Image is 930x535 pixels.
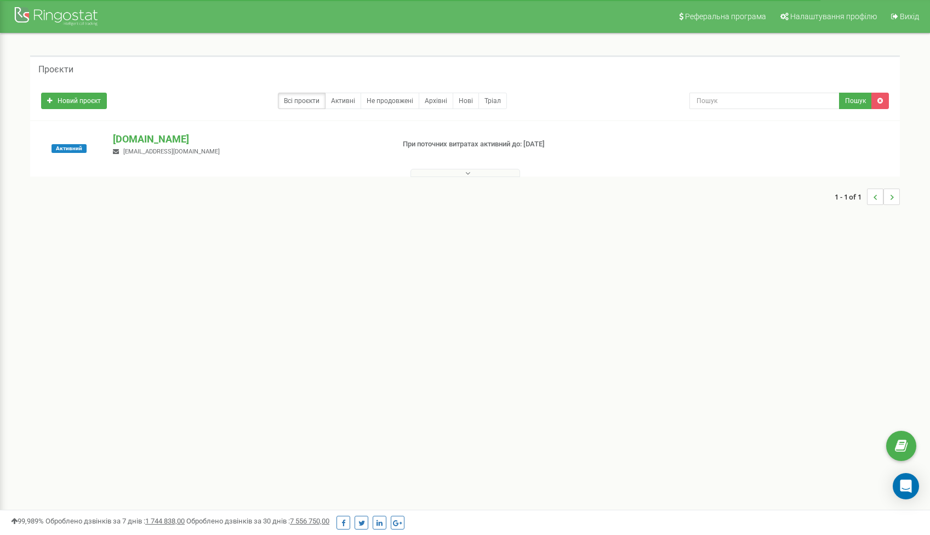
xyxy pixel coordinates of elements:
nav: ... [835,178,900,216]
a: Тріал [478,93,507,109]
h5: Проєкти [38,65,73,75]
span: Налаштування профілю [790,12,877,21]
p: При поточних витратах активний до: [DATE] [403,139,602,150]
span: 1 - 1 of 1 [835,189,867,205]
a: Не продовжені [361,93,419,109]
a: Нові [453,93,479,109]
span: Оброблено дзвінків за 7 днів : [45,517,185,525]
a: Активні [325,93,361,109]
span: Реферальна програма [685,12,766,21]
input: Пошук [689,93,840,109]
span: Вихід [900,12,919,21]
p: [DOMAIN_NAME] [113,132,385,146]
div: Open Intercom Messenger [893,473,919,499]
span: [EMAIL_ADDRESS][DOMAIN_NAME] [123,148,220,155]
a: Новий проєкт [41,93,107,109]
a: Архівні [419,93,453,109]
span: Оброблено дзвінків за 30 днів : [186,517,329,525]
span: Активний [52,144,87,153]
button: Пошук [839,93,872,109]
u: 1 744 838,00 [145,517,185,525]
span: 99,989% [11,517,44,525]
a: Всі проєкти [278,93,326,109]
u: 7 556 750,00 [290,517,329,525]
